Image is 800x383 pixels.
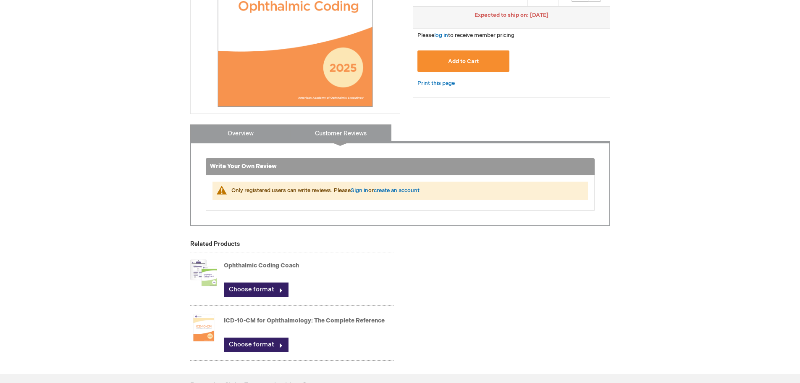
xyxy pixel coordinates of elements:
[190,124,291,141] a: Overview
[417,32,514,39] span: Please to receive member pricing
[231,187,580,195] div: Only registered users can write reviews. Please or
[210,163,277,170] strong: Write Your Own Review
[190,311,217,345] img: ICD-10-CM for Ophthalmology: The Complete Reference
[291,124,391,141] a: Customer Reviews
[448,58,479,65] span: Add to Cart
[224,317,385,324] a: ICD-10-CM for Ophthalmology: The Complete Reference
[475,12,548,18] span: Expected to ship on: [DATE]
[351,187,368,194] a: Sign in
[190,240,240,248] strong: Related Products
[374,187,420,194] a: create an account
[417,78,455,89] a: Print this page
[224,283,289,297] a: Choose format
[224,338,289,352] a: Choose format
[224,262,299,269] a: Ophthalmic Coding Coach
[190,256,217,290] img: Ophthalmic Coding Coach
[434,32,448,39] a: log in
[417,50,510,72] button: Add to Cart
